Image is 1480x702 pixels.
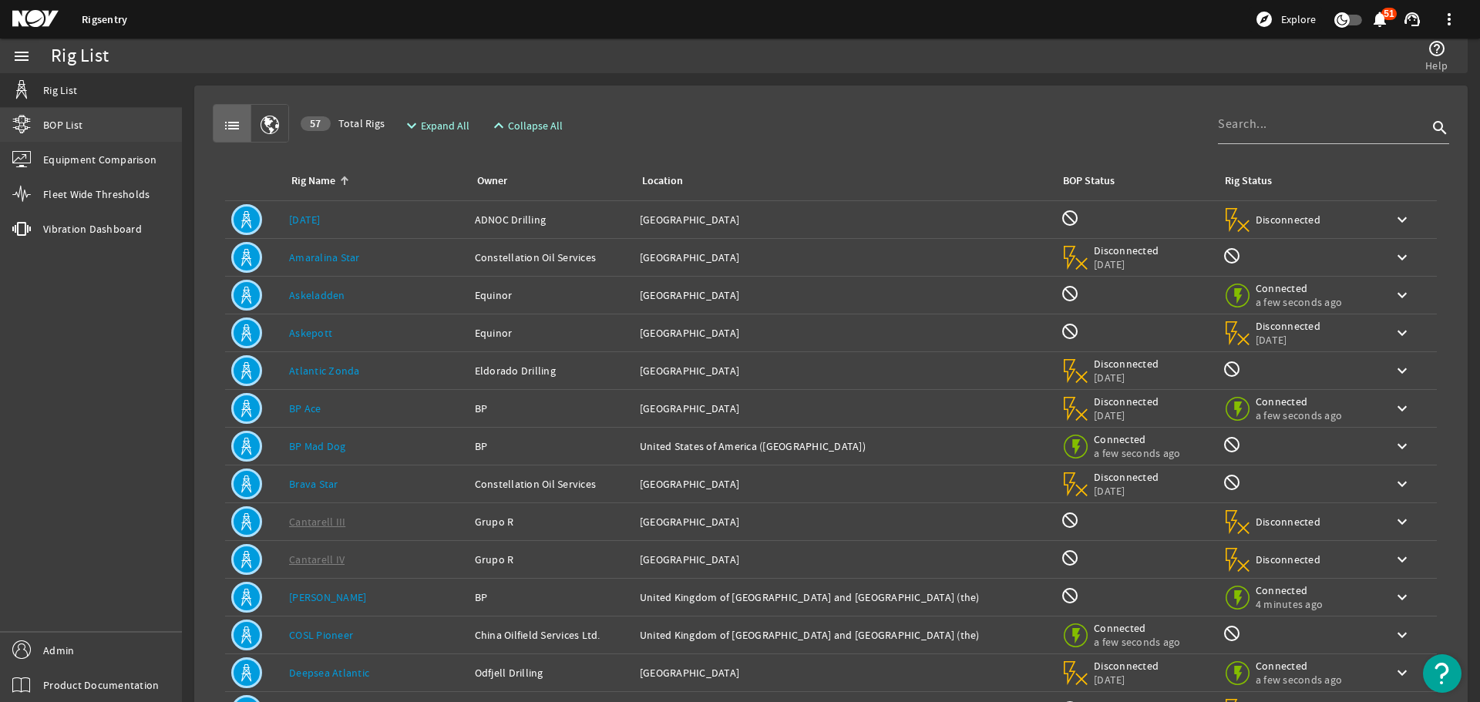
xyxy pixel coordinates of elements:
[1256,408,1342,422] span: a few seconds ago
[640,627,1048,643] div: United Kingdom of [GEOGRAPHIC_DATA] and [GEOGRAPHIC_DATA] (the)
[640,363,1048,378] div: [GEOGRAPHIC_DATA]
[43,677,159,693] span: Product Documentation
[1428,39,1446,58] mat-icon: help_outline
[1061,322,1079,341] mat-icon: BOP Monitoring not available for this rig
[223,116,241,135] mat-icon: list
[1256,295,1342,309] span: a few seconds ago
[402,116,415,135] mat-icon: expand_more
[477,173,507,190] div: Owner
[475,476,627,492] div: Constellation Oil Services
[1061,511,1079,529] mat-icon: BOP Monitoring not available for this rig
[1094,470,1159,484] span: Disconnected
[1256,597,1323,611] span: 4 minutes ago
[1249,7,1322,32] button: Explore
[1393,324,1411,342] mat-icon: keyboard_arrow_down
[475,212,627,227] div: ADNOC Drilling
[483,112,569,139] button: Collapse All
[1094,395,1159,408] span: Disconnected
[396,112,476,139] button: Expand All
[1393,512,1411,531] mat-icon: keyboard_arrow_down
[289,364,360,378] a: Atlantic Zonda
[43,186,150,202] span: Fleet Wide Thresholds
[1256,333,1321,347] span: [DATE]
[640,552,1048,567] div: [GEOGRAPHIC_DATA]
[1393,588,1411,606] mat-icon: keyboard_arrow_down
[289,173,456,190] div: Rig Name
[640,589,1048,605] div: United Kingdom of [GEOGRAPHIC_DATA] and [GEOGRAPHIC_DATA] (the)
[1256,583,1323,597] span: Connected
[475,665,627,680] div: Odfjell Drilling
[1094,446,1180,460] span: a few seconds ago
[1393,550,1411,569] mat-icon: keyboard_arrow_down
[1223,624,1241,643] mat-icon: Rig Monitoring not available for this rig
[1061,586,1079,605] mat-icon: BOP Monitoring not available for this rig
[1094,673,1159,687] span: [DATE]
[1431,119,1449,137] i: search
[1393,663,1411,682] mat-icon: keyboard_arrow_down
[1094,432,1180,446] span: Connected
[640,401,1048,416] div: [GEOGRAPHIC_DATA]
[475,552,627,567] div: Grupo R
[1393,626,1411,644] mat-icon: keyboard_arrow_down
[289,515,345,529] a: Cantarell III
[1061,284,1079,303] mat-icon: BOP Monitoring not available for this rig
[289,401,321,415] a: BP Ace
[508,118,563,133] span: Collapse All
[1255,10,1273,29] mat-icon: explore
[475,514,627,529] div: Grupo R
[289,628,353,642] a: COSL Pioneer
[1094,371,1159,385] span: [DATE]
[489,116,502,135] mat-icon: expand_less
[291,173,335,190] div: Rig Name
[1094,635,1180,649] span: a few seconds ago
[43,152,156,167] span: Equipment Comparison
[640,665,1048,680] div: [GEOGRAPHIC_DATA]
[1094,244,1159,257] span: Disconnected
[475,287,627,303] div: Equinor
[1393,248,1411,267] mat-icon: keyboard_arrow_down
[1256,213,1321,227] span: Disconnected
[475,363,627,378] div: Eldorado Drilling
[475,325,627,341] div: Equinor
[475,173,621,190] div: Owner
[640,514,1048,529] div: [GEOGRAPHIC_DATA]
[421,118,469,133] span: Expand All
[289,666,369,680] a: Deepsea Atlantic
[1094,484,1159,498] span: [DATE]
[1371,10,1389,29] mat-icon: notifications
[1393,437,1411,455] mat-icon: keyboard_arrow_down
[1256,515,1321,529] span: Disconnected
[642,173,683,190] div: Location
[640,438,1048,454] div: United States of America ([GEOGRAPHIC_DATA])
[640,212,1048,227] div: [GEOGRAPHIC_DATA]
[1094,257,1159,271] span: [DATE]
[1423,654,1461,693] button: Open Resource Center
[640,476,1048,492] div: [GEOGRAPHIC_DATA]
[301,116,331,131] div: 57
[475,438,627,454] div: BP
[289,250,360,264] a: Amaralina Star
[1281,12,1316,27] span: Explore
[640,325,1048,341] div: [GEOGRAPHIC_DATA]
[43,82,77,98] span: Rig List
[1225,173,1272,190] div: Rig Status
[43,643,74,658] span: Admin
[289,213,321,227] a: [DATE]
[289,288,345,302] a: Askeladden
[289,439,346,453] a: BP Mad Dog
[1218,115,1428,133] input: Search...
[1223,435,1241,454] mat-icon: Rig Monitoring not available for this rig
[640,173,1042,190] div: Location
[12,47,31,65] mat-icon: menu
[1223,473,1241,492] mat-icon: Rig Monitoring not available for this rig
[1063,173,1115,190] div: BOP Status
[1256,553,1321,566] span: Disconnected
[1393,399,1411,418] mat-icon: keyboard_arrow_down
[82,12,127,27] a: Rigsentry
[301,116,385,131] span: Total Rigs
[1256,281,1342,295] span: Connected
[1256,659,1342,673] span: Connected
[1094,408,1159,422] span: [DATE]
[475,589,627,605] div: BP
[1393,286,1411,304] mat-icon: keyboard_arrow_down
